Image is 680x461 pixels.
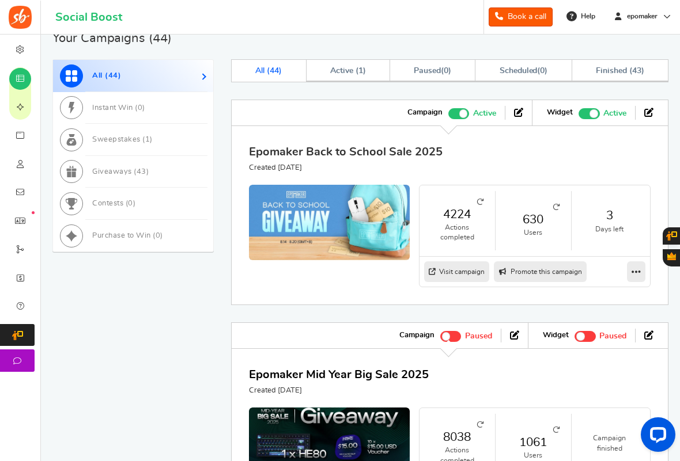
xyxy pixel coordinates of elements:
span: Gratisfaction [667,252,676,260]
span: Paused [414,67,441,75]
a: Visit campaign [424,261,489,282]
span: Scheduled [500,67,538,75]
span: 0 [128,200,133,207]
a: Book a call [489,7,553,26]
li: 3 [572,191,648,250]
li: Widget activated [538,106,636,120]
span: 44 [270,67,279,75]
strong: Widget [543,330,569,341]
span: Active ( ) [330,67,366,75]
span: Active [473,107,496,120]
span: 44 [108,72,118,79]
span: 0 [444,67,448,75]
span: Sweepstakes ( ) [92,136,153,143]
a: Epomaker Back to School Sale 2025 [249,146,443,158]
a: 4224 [431,206,483,223]
span: Purchase to Win ( ) [92,232,163,239]
img: Social Boost [9,6,32,29]
span: ( ) [500,67,547,75]
span: 0 [540,67,545,75]
a: Help [562,7,601,25]
span: All ( ) [255,67,282,75]
span: Help [578,12,595,21]
small: Campaign finished [583,433,636,454]
small: Users [507,451,560,460]
iframe: LiveChat chat widget [632,413,680,461]
span: 1 [145,136,150,143]
span: Instant Win ( ) [92,104,145,112]
span: 0 [138,104,143,112]
span: Giveaways ( ) [92,168,149,176]
span: 1 [358,67,363,75]
span: 0 [156,232,161,239]
span: epomaker [622,12,662,21]
h2: Your Campaigns ( ) [52,32,172,44]
a: Promote this campaign [494,261,587,282]
a: 8038 [431,429,483,445]
small: Days left [583,224,636,234]
span: 43 [137,168,146,176]
span: 44 [153,32,168,44]
span: Active [603,107,626,120]
span: Paused [465,332,492,340]
span: Finished ( ) [596,67,644,75]
p: Created [DATE] [249,386,429,396]
span: 43 [632,67,641,75]
p: Created [DATE] [249,163,443,173]
small: Actions completed [431,223,483,243]
em: New [32,211,35,214]
span: All ( ) [92,72,121,79]
span: Paused [599,332,626,340]
span: ( ) [414,67,451,75]
strong: Campaign [407,108,443,118]
button: Gratisfaction [663,249,680,266]
strong: Widget [547,108,573,118]
li: Widget activated [534,329,636,342]
a: 630 [507,211,560,228]
small: Users [507,228,560,238]
a: 1061 [507,434,560,451]
a: Epomaker Mid Year Big Sale 2025 [249,369,429,380]
strong: Campaign [399,330,435,341]
h1: Social Boost [55,11,122,24]
span: Contests ( ) [92,200,135,207]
